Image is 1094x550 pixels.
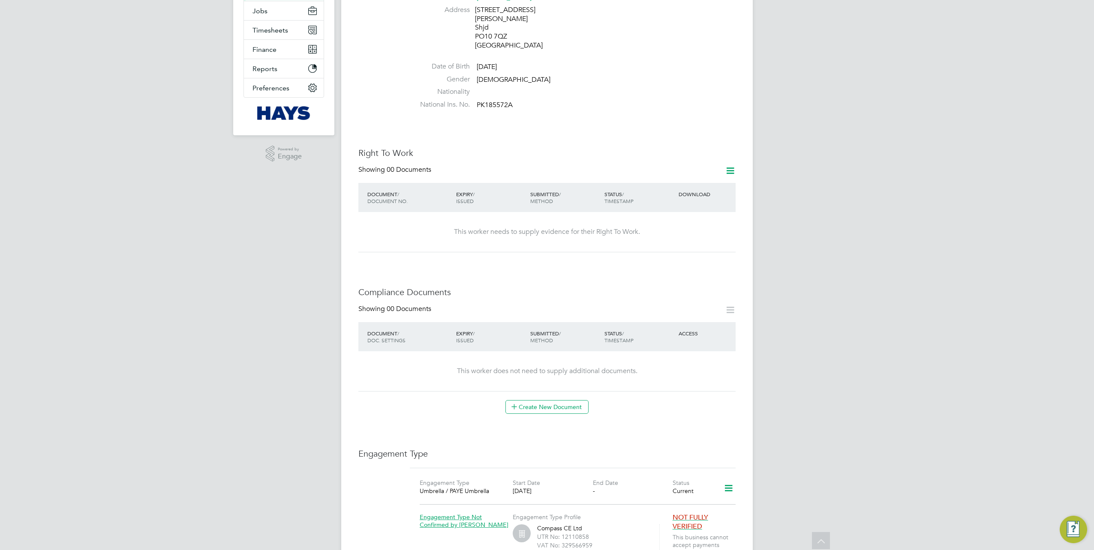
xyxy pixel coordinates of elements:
[530,197,553,204] span: METHOD
[387,305,431,313] span: 00 Documents
[358,305,433,314] div: Showing
[252,45,277,54] span: Finance
[252,84,289,92] span: Preferences
[559,330,561,337] span: /
[244,59,324,78] button: Reports
[420,487,499,495] div: Umbrella / PAYE Umbrella
[528,326,602,348] div: SUBMITTED
[473,330,475,337] span: /
[367,337,406,344] span: DOC. SETTINGS
[454,326,528,348] div: EXPIRY
[278,153,302,160] span: Engage
[358,165,433,174] div: Showing
[387,165,431,174] span: 00 Documents
[454,186,528,209] div: EXPIRY
[365,186,454,209] div: DOCUMENT
[559,191,561,197] span: /
[676,186,736,202] div: DOWNLOAD
[257,106,311,120] img: hays-logo-retina.png
[604,197,634,204] span: TIMESTAMP
[673,513,708,531] span: NOT FULLY VERIFIED
[593,479,618,487] label: End Date
[513,479,540,487] label: Start Date
[676,326,736,341] div: ACCESS
[252,7,267,15] span: Jobs
[475,6,556,50] div: [STREET_ADDRESS][PERSON_NAME] Shjd PO10 7QZ [GEOGRAPHIC_DATA]
[410,75,470,84] label: Gender
[358,147,736,158] h3: Right To Work
[477,75,550,84] span: [DEMOGRAPHIC_DATA]
[513,513,581,521] label: Engagement Type Profile
[244,21,324,39] button: Timesheets
[420,479,469,487] label: Engagement Type
[266,146,302,162] a: Powered byEngage
[367,227,727,236] div: This worker needs to supply evidence for their Right To Work.
[358,448,736,459] h3: Engagement Type
[622,330,624,337] span: /
[528,186,602,209] div: SUBMITTED
[604,337,634,344] span: TIMESTAMP
[252,26,288,34] span: Timesheets
[252,65,277,73] span: Reports
[456,197,474,204] span: ISSUED
[477,101,513,109] span: PK185572A
[244,78,324,97] button: Preferences
[420,513,508,529] span: Engagement Type Not Confirmed by [PERSON_NAME]
[410,6,470,15] label: Address
[673,533,739,549] span: This business cannot accept payments
[397,191,399,197] span: /
[397,330,399,337] span: /
[1060,516,1087,543] button: Engage Resource Center
[673,479,689,487] label: Status
[602,326,676,348] div: STATUS
[602,186,676,209] div: STATUS
[593,487,673,495] div: -
[243,106,324,120] a: Go to home page
[244,1,324,20] button: Jobs
[456,337,474,344] span: ISSUED
[367,367,727,376] div: This worker does not need to supply additional documents.
[530,337,553,344] span: METHOD
[244,40,324,59] button: Finance
[673,487,712,495] div: Current
[410,62,470,71] label: Date of Birth
[473,191,475,197] span: /
[505,400,589,414] button: Create New Document
[513,487,592,495] div: [DATE]
[477,63,497,71] span: [DATE]
[537,533,589,541] label: UTR No: 12110858
[365,326,454,348] div: DOCUMENT
[410,100,470,109] label: National Ins. No.
[537,541,592,549] label: VAT No: 329566959
[622,191,624,197] span: /
[367,197,408,204] span: DOCUMENT NO.
[358,287,736,298] h3: Compliance Documents
[278,146,302,153] span: Powered by
[410,87,470,96] label: Nationality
